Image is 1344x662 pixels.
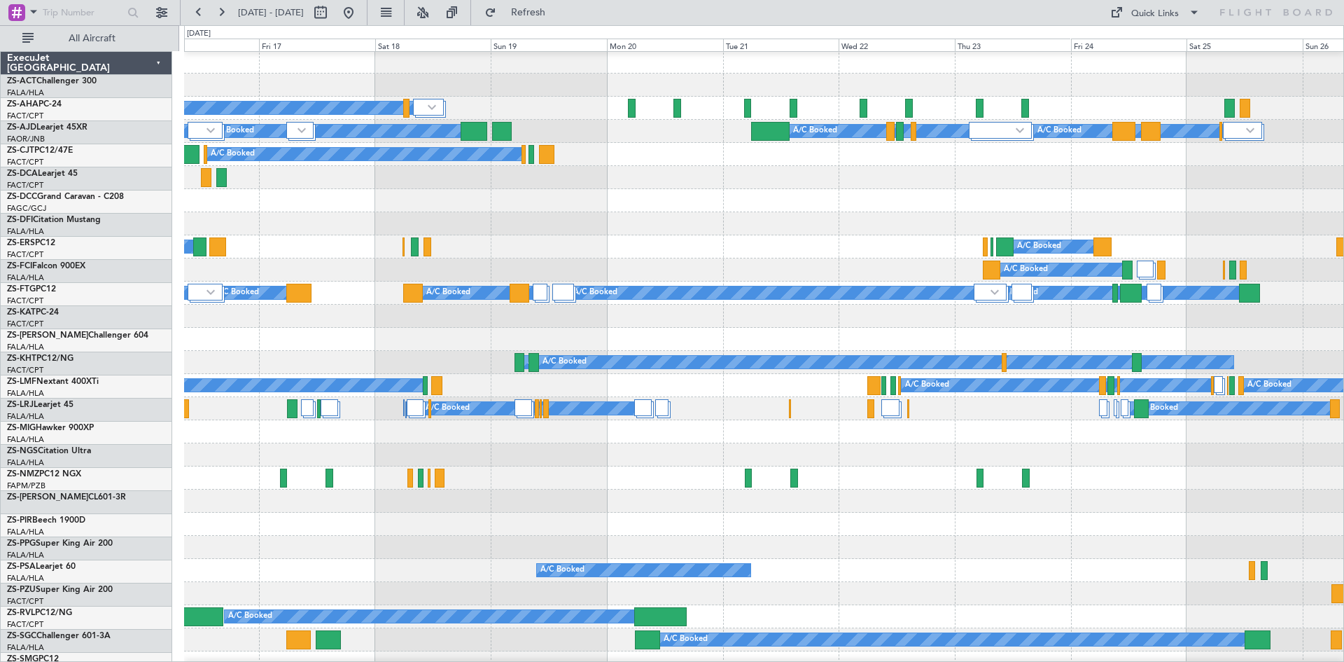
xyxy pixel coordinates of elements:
img: arrow-gray.svg [297,127,306,133]
button: All Aircraft [15,27,152,50]
button: Refresh [478,1,562,24]
a: FACT/CPT [7,180,43,191]
span: ZS-FTG [7,285,36,294]
span: ZS-KHT [7,354,36,363]
div: A/C Booked [1134,398,1178,419]
a: FAGC/GCJ [7,203,46,214]
a: FALA/HLA [7,88,44,98]
a: ZS-[PERSON_NAME]CL601-3R [7,493,126,502]
div: Sat 18 [375,39,491,51]
a: FALA/HLA [7,434,44,445]
a: FALA/HLA [7,527,44,537]
span: ZS-DFI [7,216,33,224]
a: ZS-ERSPC12 [7,239,55,247]
span: ZS-PSA [7,563,36,571]
a: FACT/CPT [7,619,43,630]
a: FALA/HLA [7,457,44,468]
span: ZS-NGS [7,447,38,455]
a: FALA/HLA [7,342,44,352]
div: Thu 16 [143,39,259,51]
div: A/C Booked [905,375,949,396]
a: ZS-DCALearjet 45 [7,170,78,178]
a: ZS-PPGSuper King Air 200 [7,539,113,548]
a: ZS-FCIFalcon 900EX [7,262,85,270]
span: ZS-LMF [7,378,36,386]
img: arrow-gray.svg [428,104,436,110]
a: ZS-[PERSON_NAME]Challenger 604 [7,331,148,340]
a: ZS-NGSCitation Ultra [7,447,91,455]
a: ZS-KATPC-24 [7,308,59,317]
span: ZS-DCA [7,170,38,178]
a: ZS-LMFNextant 400XTi [7,378,99,386]
span: ZS-KAT [7,308,36,317]
a: ZS-MIGHawker 900XP [7,424,94,432]
span: ZS-FCI [7,262,32,270]
a: FACT/CPT [7,596,43,607]
a: ZS-PIRBeech 1900D [7,516,85,525]
div: Wed 22 [839,39,955,51]
a: FALA/HLA [7,273,44,283]
div: A/C Booked [793,120,837,142]
a: FACT/CPT [7,249,43,260]
div: Quick Links [1131,7,1179,21]
span: ZS-ERS [7,239,35,247]
span: ZS-AHA [7,100,38,109]
span: ZS-PPG [7,539,36,548]
img: arrow-gray.svg [206,289,215,295]
a: FALA/HLA [7,226,44,237]
a: FAPM/PZB [7,481,45,491]
span: ZS-NMZ [7,470,39,478]
img: arrow-gray.svg [1246,127,1254,133]
span: ZS-[PERSON_NAME] [7,493,88,502]
a: ZS-RVLPC12/NG [7,609,72,617]
div: A/C Booked [210,120,254,142]
span: ZS-MIG [7,424,36,432]
button: Quick Links [1103,1,1207,24]
div: A/C Booked [228,606,272,627]
div: A/C Booked [540,560,584,581]
img: arrow-gray.svg [990,289,999,295]
a: FALA/HLA [7,550,44,560]
a: ZS-AJDLearjet 45XR [7,123,87,132]
span: Refresh [499,8,558,18]
div: A/C Booked [426,398,470,419]
div: A/C Booked [1037,120,1081,142]
a: ZS-DFICitation Mustang [7,216,101,224]
span: ZS-DCC [7,193,37,201]
div: [DATE] [187,28,211,40]
span: ZS-SGC [7,632,36,640]
div: A/C Booked [664,629,708,650]
span: ZS-CJT [7,146,34,155]
a: ZS-SGCChallenger 601-3A [7,632,111,640]
div: Fri 17 [259,39,375,51]
span: ZS-RVL [7,609,35,617]
a: FALA/HLA [7,642,44,653]
div: A/C Booked [1247,375,1291,396]
span: ZS-PIR [7,516,32,525]
a: FACT/CPT [7,319,43,329]
span: ZS-PZU [7,586,36,594]
a: ZS-DCCGrand Caravan - C208 [7,193,124,201]
span: All Aircraft [36,34,148,43]
div: Mon 20 [607,39,723,51]
div: A/C Booked [426,282,470,303]
a: FACT/CPT [7,157,43,167]
a: ZS-KHTPC12/NG [7,354,73,363]
a: ZS-PZUSuper King Air 200 [7,586,113,594]
img: arrow-gray.svg [206,127,215,133]
div: A/C Booked [215,282,259,303]
div: Sun 19 [491,39,607,51]
div: Thu 23 [955,39,1071,51]
a: ZS-CJTPC12/47E [7,146,73,155]
span: ZS-ACT [7,77,36,85]
input: Trip Number [43,2,123,23]
a: ZS-PSALearjet 60 [7,563,76,571]
span: ZS-[PERSON_NAME] [7,331,88,340]
a: FACT/CPT [7,111,43,121]
a: FAOR/JNB [7,134,45,144]
a: FALA/HLA [7,411,44,422]
div: A/C Booked [542,352,587,373]
div: A/C Booked [211,144,255,165]
a: ZS-AHAPC-24 [7,100,62,109]
span: ZS-LRJ [7,401,34,409]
